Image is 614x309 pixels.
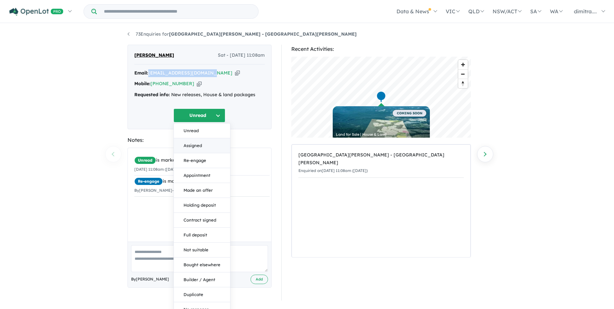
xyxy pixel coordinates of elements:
[134,70,148,76] strong: Email:
[174,257,230,272] button: Bought elsewhere
[235,70,240,76] button: Copy
[458,79,468,88] button: Reset bearing to north
[174,287,230,302] button: Duplicate
[218,51,265,59] span: Sat - [DATE] 11:08am
[128,31,357,37] a: 73Enquiries for[GEOGRAPHIC_DATA][PERSON_NAME] - [GEOGRAPHIC_DATA][PERSON_NAME]
[9,8,63,16] img: Openlot PRO Logo White
[298,151,464,167] div: [GEOGRAPHIC_DATA][PERSON_NAME] - [GEOGRAPHIC_DATA][PERSON_NAME]
[151,81,194,86] a: [PHONE_NUMBER]
[134,177,163,185] span: Re-engage
[134,177,270,185] div: is marked.
[174,198,230,213] button: Holding deposit
[392,109,427,117] span: COMING SOON
[174,138,230,153] button: Assigned
[148,70,232,76] a: [EMAIL_ADDRESS][DOMAIN_NAME]
[131,276,169,282] span: By [PERSON_NAME]
[134,188,220,193] small: By [PERSON_NAME] - [DATE] 12:24pm ([DATE])
[174,228,230,243] button: Full deposit
[174,213,230,228] button: Contract signed
[298,148,464,178] a: [GEOGRAPHIC_DATA][PERSON_NAME] - [GEOGRAPHIC_DATA][PERSON_NAME]Enquiried on[DATE] 11:08am ([DATE])
[174,183,230,198] button: Made an offer
[134,156,270,164] div: is marked.
[333,106,430,155] a: COMING SOON Land for Sale | House & Land
[128,30,487,38] nav: breadcrumb
[174,272,230,287] button: Builder / Agent
[134,91,265,99] div: New releases, House & land packages
[134,81,151,86] strong: Mobile:
[336,133,427,136] div: Land for Sale | House & Land
[134,156,156,164] span: Unread
[134,51,174,59] span: [PERSON_NAME]
[251,275,268,284] button: Add
[134,167,180,172] small: [DATE] 11:08am ([DATE])
[291,45,471,53] div: Recent Activities:
[134,92,170,97] strong: Requested info:
[458,69,468,79] button: Zoom out
[128,136,272,144] div: Notes:
[574,8,597,15] span: dimitra....
[98,5,257,18] input: Try estate name, suburb, builder or developer
[173,109,225,122] button: Unread
[376,91,386,103] div: Map marker
[197,80,202,87] button: Copy
[174,123,230,138] button: Unread
[458,60,468,69] button: Zoom in
[169,31,357,37] strong: [GEOGRAPHIC_DATA][PERSON_NAME] - [GEOGRAPHIC_DATA][PERSON_NAME]
[291,57,471,138] canvas: Map
[174,243,230,257] button: Not suitable
[174,168,230,183] button: Appointment
[174,153,230,168] button: Re-engage
[298,168,368,173] small: Enquiried on [DATE] 11:08am ([DATE])
[458,70,468,79] span: Zoom out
